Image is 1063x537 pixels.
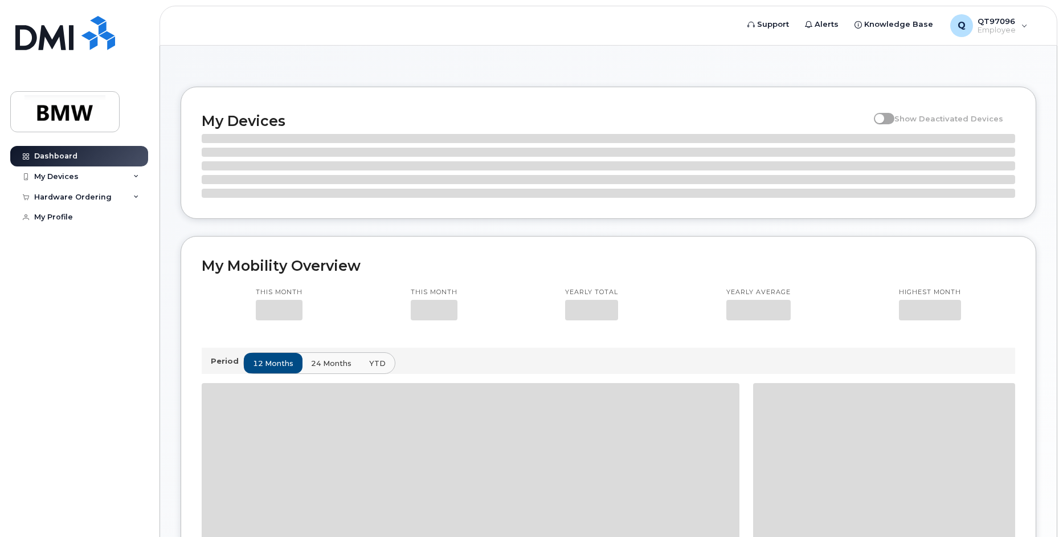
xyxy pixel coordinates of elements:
[411,288,457,297] p: This month
[311,358,351,369] span: 24 months
[874,108,883,117] input: Show Deactivated Devices
[256,288,302,297] p: This month
[565,288,618,297] p: Yearly total
[899,288,961,297] p: Highest month
[211,356,243,367] p: Period
[726,288,791,297] p: Yearly average
[202,257,1015,274] h2: My Mobility Overview
[894,114,1003,123] span: Show Deactivated Devices
[202,112,868,129] h2: My Devices
[369,358,386,369] span: YTD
